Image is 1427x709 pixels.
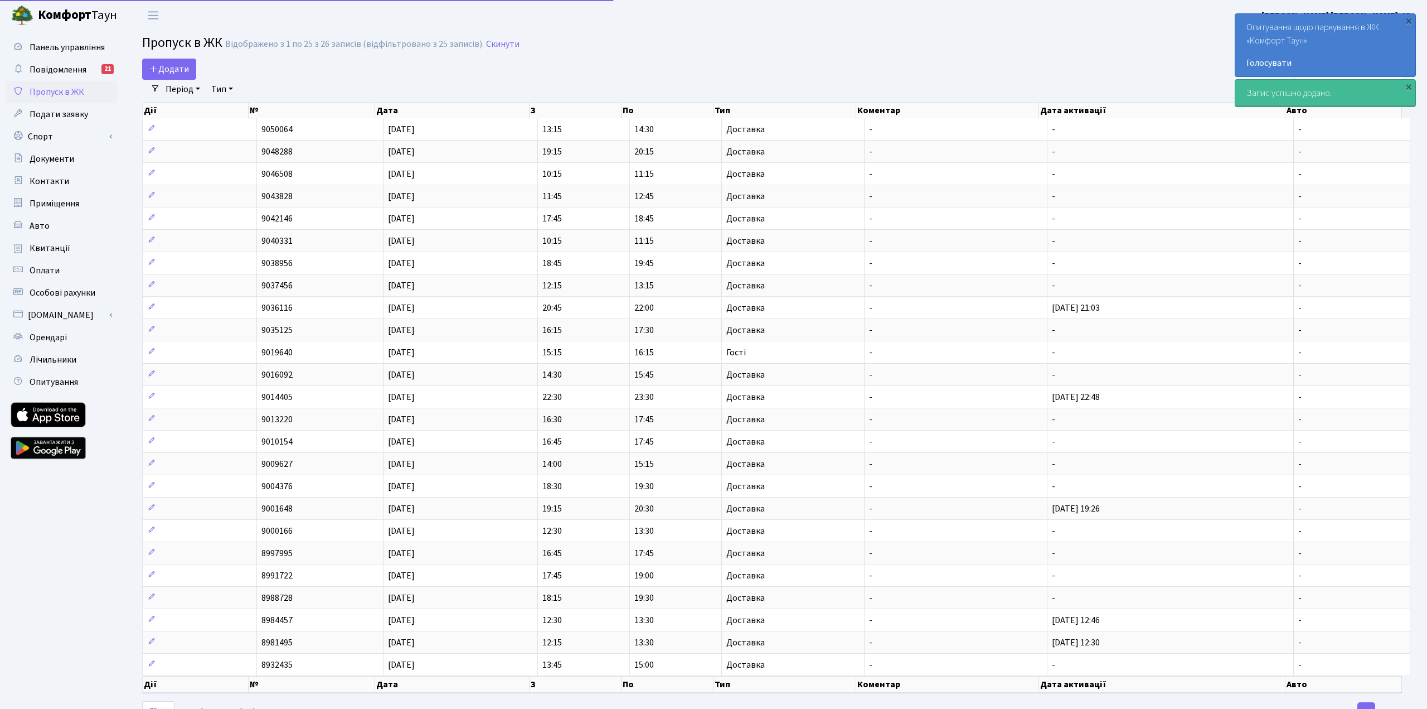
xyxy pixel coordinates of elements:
span: - [869,257,872,269]
span: Доставка [726,237,765,245]
span: 13:30 [634,636,654,649]
span: Доставка [726,393,765,402]
span: - [1298,636,1302,649]
th: Тип [713,676,857,693]
span: Доставка [726,125,765,134]
th: Дата [375,103,530,118]
span: 16:45 [542,547,562,560]
span: [DATE] [388,168,415,180]
span: - [869,458,872,470]
span: Доставка [726,437,765,446]
span: [DATE] [388,190,415,202]
a: Авто [6,215,117,237]
span: Опитування [30,376,78,388]
span: Доставка [726,571,765,580]
span: [DATE] 22:48 [1052,391,1100,403]
span: 9040331 [261,235,293,247]
span: - [869,279,872,292]
span: - [869,391,872,403]
span: 19:30 [634,592,654,604]
span: 17:45 [542,570,562,582]
span: Доставка [726,170,765,179]
a: Додати [142,59,196,80]
span: - [1298,257,1302,269]
a: Лічильники [6,349,117,371]
span: Квитанції [30,242,70,254]
span: Доставка [726,214,765,223]
div: × [1403,15,1414,26]
span: 16:45 [542,436,562,448]
span: - [1052,592,1055,604]
span: [DATE] [388,279,415,292]
span: - [869,503,872,515]
span: 8997995 [261,547,293,560]
span: - [869,547,872,560]
span: [DATE] [388,257,415,269]
img: logo.png [11,4,33,27]
span: 22:00 [634,302,654,314]
span: 9042146 [261,213,293,225]
span: [DATE] 12:46 [1052,614,1100,626]
span: Доставка [726,192,765,201]
span: 22:30 [542,391,562,403]
span: [DATE] [388,547,415,560]
span: 9013220 [261,413,293,426]
span: 19:15 [542,503,562,515]
span: - [1298,391,1302,403]
span: 13:45 [542,659,562,671]
span: 8932435 [261,659,293,671]
span: - [869,146,872,158]
span: 17:30 [634,324,654,336]
span: - [869,369,872,381]
span: - [1298,190,1302,202]
span: 12:30 [542,525,562,537]
span: Оплати [30,264,60,277]
span: 9000166 [261,525,293,537]
a: Квитанції [6,237,117,259]
th: № [249,676,375,693]
span: 17:45 [634,436,654,448]
span: 9035125 [261,324,293,336]
span: - [1052,369,1055,381]
div: × [1403,81,1414,92]
span: [DATE] [388,346,415,359]
span: - [1298,436,1302,448]
span: [DATE] [388,391,415,403]
span: 13:30 [634,614,654,626]
span: - [869,436,872,448]
a: Спорт [6,126,117,148]
th: Дії [143,676,249,693]
span: - [869,636,872,649]
span: - [1298,503,1302,515]
span: 16:15 [542,324,562,336]
span: 12:45 [634,190,654,202]
span: [DATE] [388,525,415,537]
span: [DATE] [388,123,415,136]
span: [DATE] [388,636,415,649]
th: Тип [713,103,857,118]
span: [DATE] [388,458,415,470]
span: Авто [30,220,50,232]
span: Орендарі [30,331,67,344]
span: 12:30 [542,614,562,626]
span: - [1298,324,1302,336]
div: Відображено з 1 по 25 з 26 записів (відфільтровано з 25 записів). [225,39,484,50]
span: - [1298,614,1302,626]
th: З [530,676,622,693]
span: Подати заявку [30,108,88,120]
b: [PERSON_NAME] [PERSON_NAME]. Ю. [1261,9,1414,22]
span: Пропуск в ЖК [142,33,222,52]
span: 9050064 [261,123,293,136]
a: [DOMAIN_NAME] [6,304,117,326]
th: Дата активації [1039,103,1285,118]
th: Дії [143,103,249,118]
span: 9019640 [261,346,293,359]
span: 20:45 [542,302,562,314]
span: 8984457 [261,614,293,626]
span: - [1298,480,1302,493]
span: 9043828 [261,190,293,202]
span: - [869,302,872,314]
span: Документи [30,153,74,165]
span: Доставка [726,616,765,625]
span: 20:30 [634,503,654,515]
